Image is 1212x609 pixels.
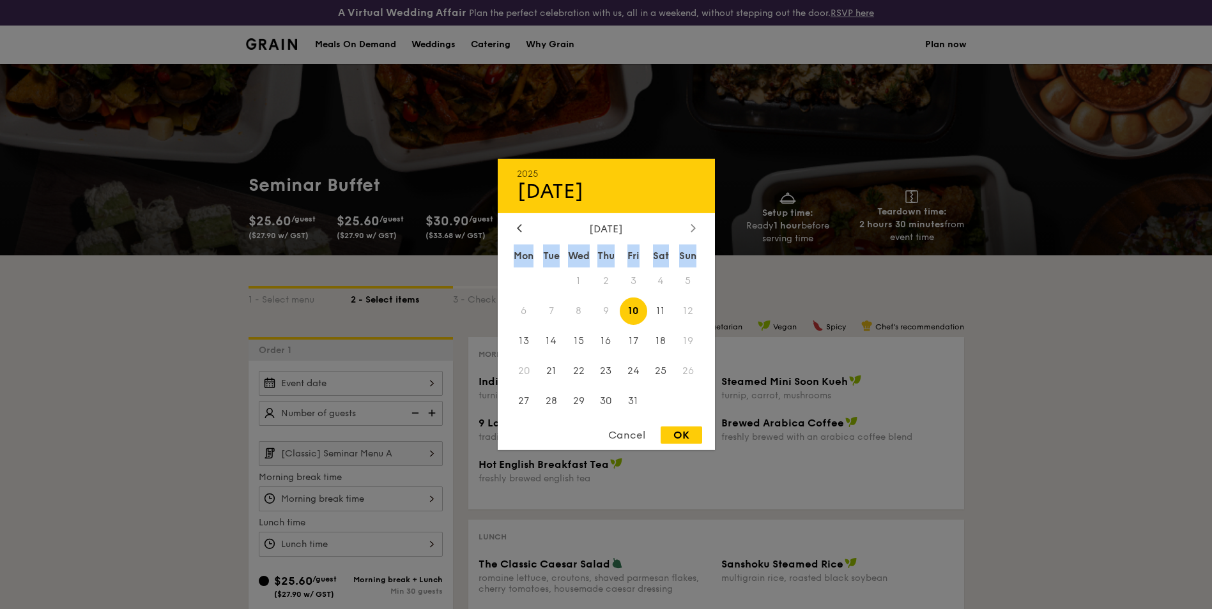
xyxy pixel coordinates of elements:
[675,327,702,355] span: 19
[647,327,675,355] span: 18
[620,267,647,295] span: 3
[510,357,538,384] span: 20
[620,244,647,267] div: Fri
[537,387,565,414] span: 28
[565,327,592,355] span: 15
[517,169,696,179] div: 2025
[592,387,620,414] span: 30
[620,357,647,384] span: 24
[675,267,702,295] span: 5
[647,297,675,325] span: 11
[517,223,696,235] div: [DATE]
[595,426,658,444] div: Cancel
[510,387,538,414] span: 27
[537,297,565,325] span: 7
[592,297,620,325] span: 9
[592,327,620,355] span: 16
[647,244,675,267] div: Sat
[675,297,702,325] span: 12
[565,244,592,267] div: Wed
[592,357,620,384] span: 23
[647,357,675,384] span: 25
[620,387,647,414] span: 31
[565,297,592,325] span: 8
[661,426,702,444] div: OK
[537,327,565,355] span: 14
[565,357,592,384] span: 22
[647,267,675,295] span: 4
[510,297,538,325] span: 6
[620,327,647,355] span: 17
[592,267,620,295] span: 2
[565,387,592,414] span: 29
[675,357,702,384] span: 26
[592,244,620,267] div: Thu
[510,327,538,355] span: 13
[620,297,647,325] span: 10
[537,357,565,384] span: 21
[517,179,696,204] div: [DATE]
[510,244,538,267] div: Mon
[675,244,702,267] div: Sun
[565,267,592,295] span: 1
[537,244,565,267] div: Tue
